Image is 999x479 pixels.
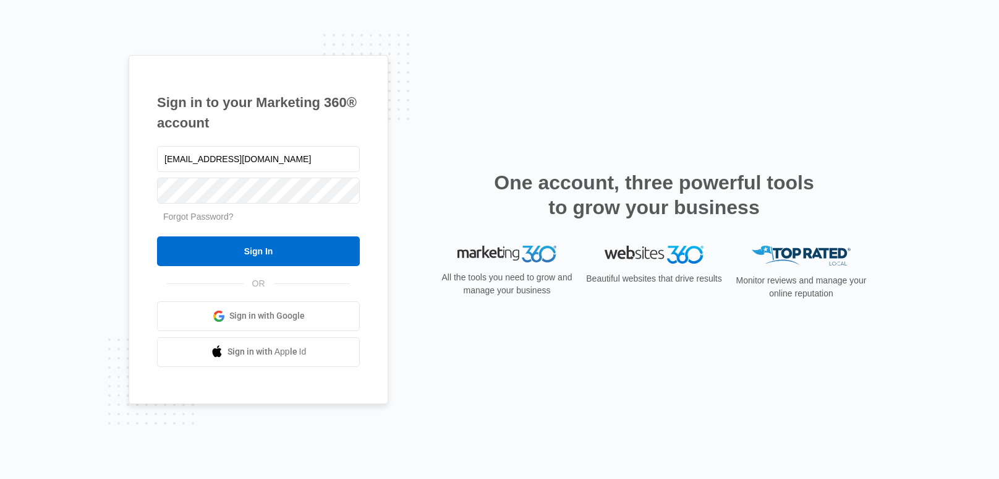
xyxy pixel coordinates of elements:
a: Sign in with Apple Id [157,337,360,367]
img: Websites 360 [605,246,704,264]
input: Email [157,146,360,172]
p: All the tools you need to grow and manage your business [438,271,576,297]
p: Beautiful websites that drive results [585,272,723,285]
input: Sign In [157,236,360,266]
a: Forgot Password? [163,212,234,222]
span: Sign in with Google [229,309,305,322]
h2: One account, three powerful tools to grow your business [490,170,818,220]
img: Top Rated Local [752,246,851,266]
span: OR [244,277,274,290]
p: Monitor reviews and manage your online reputation [732,274,870,300]
img: Marketing 360 [457,246,556,263]
a: Sign in with Google [157,301,360,331]
span: Sign in with Apple Id [227,345,307,358]
h1: Sign in to your Marketing 360® account [157,92,360,133]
